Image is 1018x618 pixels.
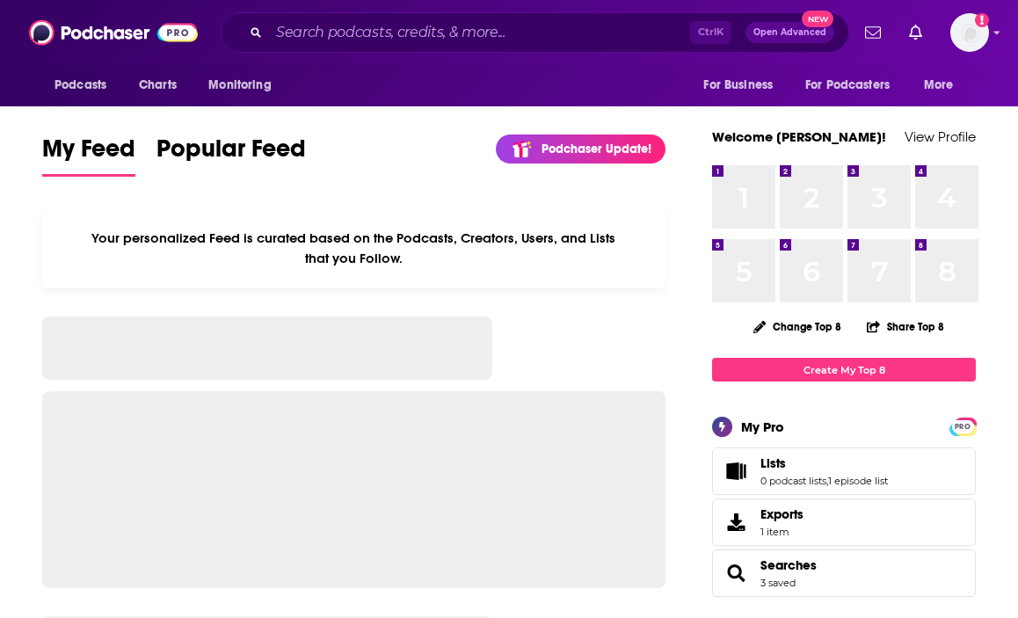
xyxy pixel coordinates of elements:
button: open menu [691,69,795,102]
span: Searches [712,549,976,597]
span: Podcasts [55,73,106,98]
a: Exports [712,498,976,546]
button: open menu [794,69,915,102]
a: 0 podcast lists [760,475,826,487]
a: Welcome [PERSON_NAME]! [712,128,886,145]
button: Show profile menu [950,13,989,52]
a: Create My Top 8 [712,358,976,382]
button: Open AdvancedNew [745,22,834,43]
span: Charts [139,73,177,98]
p: Podchaser Update! [542,142,651,156]
a: Show notifications dropdown [902,18,929,47]
div: My Pro [741,418,784,435]
button: open menu [912,69,976,102]
span: New [802,11,833,27]
a: Lists [718,459,753,483]
a: Searches [760,557,817,573]
img: User Profile [950,13,989,52]
span: Lists [712,447,976,495]
span: Monitoring [208,73,271,98]
span: Open Advanced [753,28,826,37]
button: open menu [196,69,294,102]
span: Ctrl K [690,21,731,44]
a: Show notifications dropdown [858,18,888,47]
a: Lists [760,455,888,471]
a: View Profile [905,128,976,145]
span: PRO [952,420,973,433]
span: Logged in as Ashley_Beenen [950,13,989,52]
span: For Podcasters [805,73,890,98]
a: Popular Feed [156,134,306,177]
span: , [826,475,828,487]
a: PRO [952,419,973,433]
a: Searches [718,561,753,585]
span: Exports [760,506,803,522]
a: 3 saved [760,577,796,589]
span: Popular Feed [156,134,306,174]
span: More [924,73,954,98]
div: Search podcasts, credits, & more... [221,12,849,53]
span: My Feed [42,134,135,174]
span: 1 item [760,526,803,538]
img: Podchaser - Follow, Share and Rate Podcasts [29,16,198,49]
div: Your personalized Feed is curated based on the Podcasts, Creators, Users, and Lists that you Follow. [42,208,665,288]
svg: Add a profile image [975,13,989,27]
a: My Feed [42,134,135,177]
button: Change Top 8 [743,316,852,338]
span: For Business [703,73,773,98]
span: Lists [760,455,786,471]
input: Search podcasts, credits, & more... [269,18,690,47]
a: 1 episode list [828,475,888,487]
a: Charts [127,69,187,102]
span: Exports [718,510,753,534]
button: Share Top 8 [866,309,945,344]
button: open menu [42,69,129,102]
